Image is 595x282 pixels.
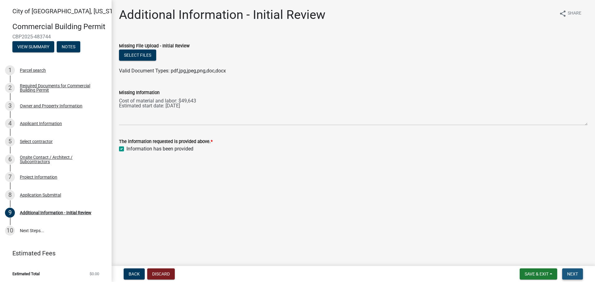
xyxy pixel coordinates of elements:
div: Onsite Contact / Architect / Subcontractors [20,155,102,164]
div: 9 [5,208,15,218]
div: 4 [5,119,15,128]
span: CBP2025-483744 [12,34,99,40]
div: Parcel search [20,68,46,72]
span: Estimated Total [12,272,40,276]
span: Share [568,10,581,17]
i: share [559,10,566,17]
span: Valid Document Types: pdf,jpg,jpeg,png,doc,docx [119,68,226,74]
button: Notes [57,41,80,52]
div: Owner and Property Information [20,104,82,108]
div: 3 [5,101,15,111]
span: Next [567,271,578,276]
div: 1 [5,65,15,75]
span: City of [GEOGRAPHIC_DATA], [US_STATE] [12,7,125,15]
button: View Summary [12,41,54,52]
div: 2 [5,83,15,93]
a: Estimated Fees [5,247,102,259]
div: 7 [5,172,15,182]
div: Select contractor [20,139,53,144]
h4: Commercial Building Permit [12,22,107,31]
button: Back [124,268,145,280]
span: Save & Exit [525,271,549,276]
button: Save & Exit [520,268,557,280]
div: Application Submittal [20,193,61,197]
div: 6 [5,154,15,164]
div: Applicant Information [20,121,62,126]
label: Information has been provided [126,145,193,153]
label: Missing File Upload - Initial Review [119,44,190,48]
button: shareShare [554,7,586,20]
wm-modal-confirm: Summary [12,45,54,50]
button: Discard [147,268,175,280]
label: Missing Information [119,91,160,95]
h1: Additional Information - Initial Review [119,7,325,22]
span: $0.00 [90,272,99,276]
button: Select files [119,50,156,61]
wm-modal-confirm: Notes [57,45,80,50]
span: Back [129,271,140,276]
button: Next [562,268,583,280]
div: Required Documents for Commercial Building Permit [20,84,102,92]
div: 5 [5,137,15,146]
div: Additional Information - Initial Review [20,210,91,215]
div: 10 [5,226,15,236]
div: 8 [5,190,15,200]
div: Project Information [20,175,57,179]
label: The information requested is provided above. [119,140,213,144]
